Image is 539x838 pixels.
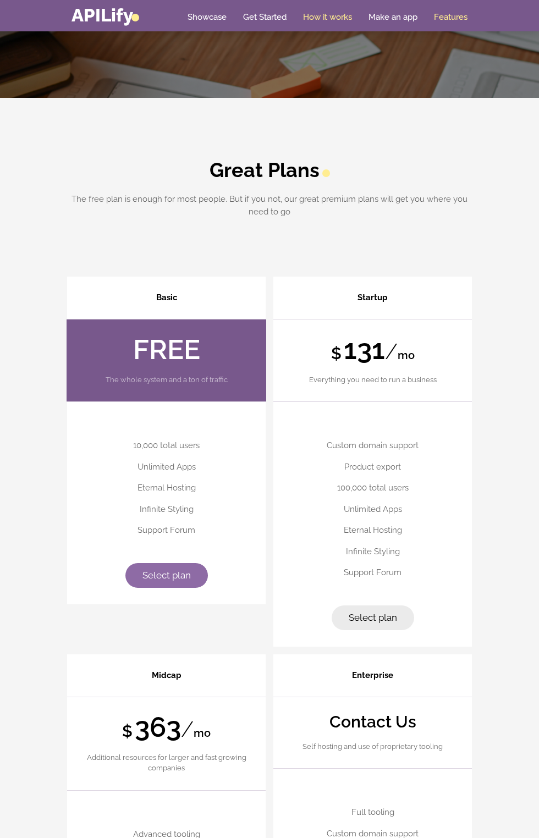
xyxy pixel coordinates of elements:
strong: $ [122,723,133,740]
li: Support Forum [284,562,461,583]
span: / [181,716,194,742]
a: How it works [303,12,352,23]
span: / [385,338,398,364]
strong: mo [194,726,211,740]
li: Product export [284,456,461,478]
a: Features [434,12,468,23]
p: The whole system and a ton of traffic [78,374,255,385]
li: 100,000 total users [284,477,461,499]
p: Self hosting and use of proprietary tooling [284,741,461,752]
span: Select plan [349,612,397,623]
li: Support Forum [78,520,255,541]
h4: Basic [67,277,266,319]
span: Select plan [142,570,191,581]
a: APILify [71,4,139,26]
li: Unlimited Apps [78,456,255,478]
li: Custom domain support [284,435,461,456]
li: Infinite Styling [284,541,461,563]
p: Additional resources for larger and fast growing companies [78,752,255,774]
strong: Contact Us [329,714,416,730]
strong: 363 [135,711,181,743]
a: Showcase [188,12,227,23]
h4: Midcap [67,654,266,697]
li: Infinite Styling [78,499,255,520]
h4: Startup [273,277,472,319]
a: Select plan [125,563,208,588]
li: Eternal Hosting [284,520,461,541]
li: 10,000 total users [78,435,255,456]
h2: Great Plans [71,158,468,182]
strong: 131 [344,333,385,366]
li: Eternal Hosting [78,477,255,499]
a: Get Started [243,12,287,23]
strong: $ [331,345,342,362]
a: Make an app [369,12,417,23]
p: The free plan is enough for most people. But if you not, our great premium plans will get you whe... [71,193,468,218]
p: Everything you need to run a business [284,374,461,385]
li: Full tooling [284,802,461,823]
li: Unlimited Apps [284,499,461,520]
strong: FREE [133,333,200,366]
a: Select plan [332,605,414,631]
h4: Enterprise [273,654,472,697]
strong: mo [398,349,415,362]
